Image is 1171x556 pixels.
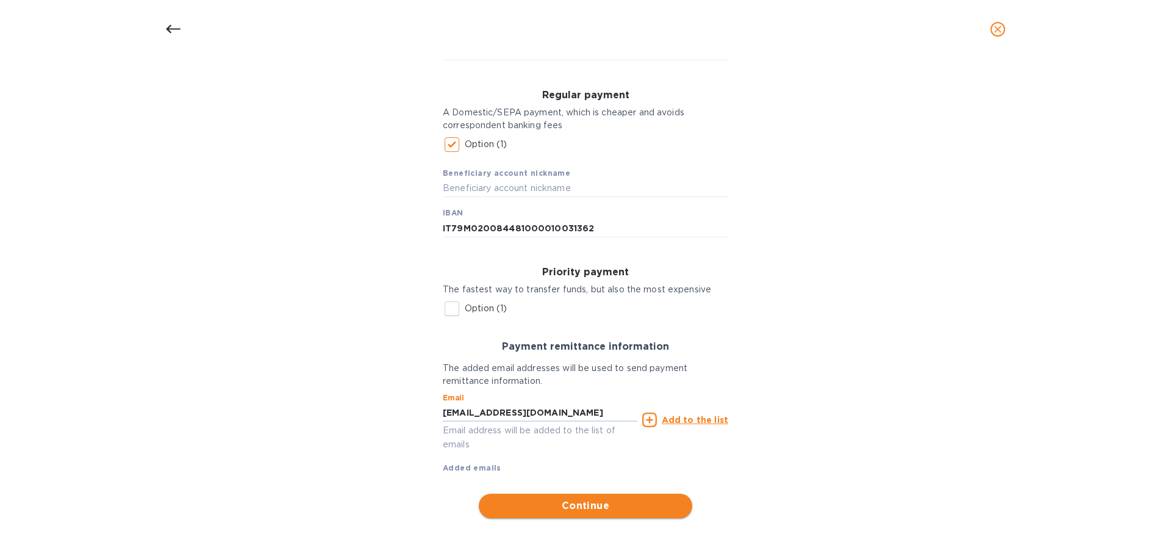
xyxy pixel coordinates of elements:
[479,494,692,518] button: Continue
[443,283,728,296] p: The fastest way to transfer funds, but also the most expensive
[662,415,728,425] u: Add to the list
[983,15,1012,44] button: close
[443,424,637,452] p: Email address will be added to the list of emails
[443,267,728,278] h3: Priority payment
[443,463,501,472] b: Added emails
[443,219,728,237] input: IBAN
[443,403,637,422] input: Enter email
[443,168,570,178] b: Beneficiary account nickname
[443,208,464,217] b: IBAN
[443,106,728,132] p: A Domestic/SEPA payment, which is cheaper and avoids correspondent banking fees
[465,302,507,315] p: Option (1)
[465,138,507,151] p: Option (1)
[443,90,728,101] h3: Regular payment
[443,341,728,353] h3: Payment remittance information
[489,499,682,513] span: Continue
[443,395,464,402] label: Email
[443,362,728,388] p: The added email addresses will be used to send payment remittance information.
[443,179,728,198] input: Beneficiary account nickname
